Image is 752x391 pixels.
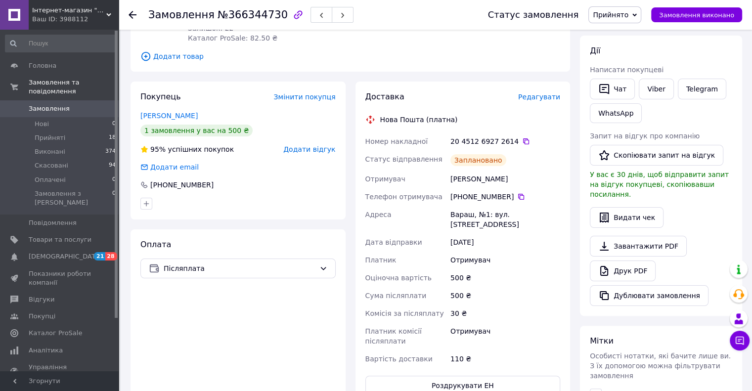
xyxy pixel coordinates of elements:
[365,355,433,363] span: Вартість доставки
[365,238,422,246] span: Дата відправки
[590,66,664,74] span: Написати покупцеві
[448,304,562,322] div: 30 ₴
[164,263,315,274] span: Післяплата
[149,162,200,172] div: Додати email
[450,154,506,166] div: Заплановано
[678,79,726,99] a: Telegram
[5,35,117,52] input: Пошук
[112,175,116,184] span: 0
[29,78,119,96] span: Замовлення та повідомлення
[29,61,56,70] span: Головна
[112,120,116,129] span: 0
[148,9,215,21] span: Замовлення
[590,132,700,140] span: Запит на відгук про компанію
[29,363,91,381] span: Управління сайтом
[105,147,116,156] span: 374
[35,133,65,142] span: Прийняті
[590,79,635,99] button: Чат
[35,161,68,170] span: Скасовані
[274,93,336,101] span: Змінити покупця
[140,51,560,62] span: Додати товар
[94,252,105,261] span: 21
[139,162,200,172] div: Додати email
[639,79,673,99] a: Viber
[365,327,422,345] span: Платник комісії післяплати
[590,171,729,198] span: У вас є 30 днів, щоб відправити запит на відгук покупцеві, скопіювавши посилання.
[35,120,49,129] span: Нові
[365,193,442,201] span: Телефон отримувача
[35,175,66,184] span: Оплачені
[378,115,460,125] div: Нова Пошта (платна)
[218,9,288,21] span: №366344730
[188,24,233,32] span: Залишок: 22
[450,192,560,202] div: [PHONE_NUMBER]
[730,331,750,350] button: Чат з покупцем
[365,256,397,264] span: Платник
[29,329,82,338] span: Каталог ProSale
[29,104,70,113] span: Замовлення
[365,155,442,163] span: Статус відправлення
[590,236,687,257] a: Завантажити PDF
[448,287,562,304] div: 500 ₴
[112,189,116,207] span: 0
[448,322,562,350] div: Отримувач
[140,125,253,136] div: 1 замовлення у вас на 500 ₴
[29,252,102,261] span: [DEMOGRAPHIC_DATA]
[448,350,562,368] div: 110 ₴
[590,103,642,123] a: WhatsApp
[365,137,428,145] span: Номер накладної
[590,261,656,281] a: Друк PDF
[283,145,335,153] span: Додати відгук
[149,180,215,190] div: [PHONE_NUMBER]
[365,175,405,183] span: Отримувач
[32,15,119,24] div: Ваш ID: 3988112
[29,235,91,244] span: Товари та послуги
[590,285,708,306] button: Дублювати замовлення
[140,92,181,101] span: Покупець
[590,207,664,228] button: Видати чек
[150,145,166,153] span: 95%
[365,274,432,282] span: Оціночна вартість
[140,112,198,120] a: [PERSON_NAME]
[448,233,562,251] div: [DATE]
[448,251,562,269] div: Отримувач
[593,11,628,19] span: Прийнято
[450,136,560,146] div: 20 4512 6927 2614
[590,352,731,380] span: Особисті нотатки, які бачите лише ви. З їх допомогою можна фільтрувати замовлення
[29,269,91,287] span: Показники роботи компанії
[651,7,742,22] button: Замовлення виконано
[140,240,171,249] span: Оплата
[365,292,427,300] span: Сума післяплати
[129,10,136,20] div: Повернутися назад
[365,309,444,317] span: Комісія за післяплату
[590,336,614,346] span: Мітки
[109,161,116,170] span: 94
[488,10,579,20] div: Статус замовлення
[109,133,116,142] span: 18
[35,189,112,207] span: Замовлення з [PERSON_NAME]
[518,93,560,101] span: Редагувати
[32,6,106,15] span: Інтернет-магазин "Bag Market"
[29,295,54,304] span: Відгуки
[590,145,723,166] button: Скопіювати запит на відгук
[188,34,277,42] span: Каталог ProSale: 82.50 ₴
[29,218,77,227] span: Повідомлення
[659,11,734,19] span: Замовлення виконано
[29,312,55,321] span: Покупці
[365,92,404,101] span: Доставка
[29,346,63,355] span: Аналітика
[140,144,234,154] div: успішних покупок
[448,170,562,188] div: [PERSON_NAME]
[35,147,65,156] span: Виконані
[105,252,117,261] span: 28
[448,206,562,233] div: Вараш, №1: вул. [STREET_ADDRESS]
[590,46,600,55] span: Дії
[448,269,562,287] div: 500 ₴
[365,211,392,218] span: Адреса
